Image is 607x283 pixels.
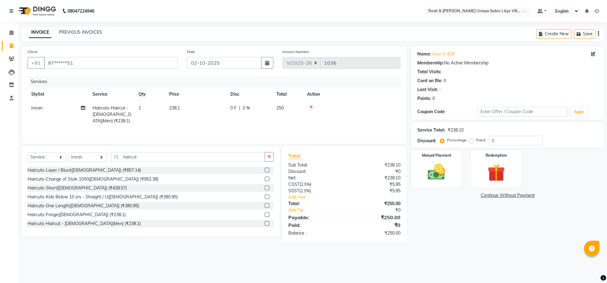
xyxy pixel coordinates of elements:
div: ₹5.95 [344,188,405,194]
button: +91 [28,57,45,69]
button: Create New [536,29,571,39]
div: ₹0 [355,207,405,213]
div: Discount: [417,138,436,144]
div: ₹238.10 [344,162,405,168]
a: Add. Fee [284,194,405,201]
span: | [239,105,240,111]
span: 1 [138,105,141,111]
img: _gift.svg [482,162,510,184]
th: Total [273,87,303,101]
label: Percentage [447,137,467,143]
div: Haircuts-Haircut - [DEMOGRAPHIC_DATA](Men) (₹238.1) [28,220,141,227]
div: Net: [284,175,344,181]
a: INVOICE [29,27,51,38]
span: 250 [276,105,284,111]
span: CGST [288,182,300,187]
label: Invoice Number [283,49,309,55]
b: 08047224946 [67,2,94,20]
label: Client [28,49,37,55]
th: Stylist [28,87,89,101]
div: 0 [432,95,435,102]
img: _cash.svg [422,162,451,182]
span: Total [288,153,302,159]
div: Name: [417,51,431,57]
button: Save [574,29,595,39]
div: ₹238.10 [448,127,464,133]
a: Add Tip [284,207,355,213]
div: Haircuts-One Length([DEMOGRAPHIC_DATA]) (₹380.95) [28,203,139,209]
div: Total Visits: [417,69,442,75]
div: ₹0 [344,221,405,229]
div: Discount: [284,168,344,175]
div: ₹5.95 [344,181,405,188]
th: Disc [227,87,273,101]
label: Date [187,49,195,55]
div: Coupon Code [417,109,477,115]
th: Qty [135,87,165,101]
div: ₹0 [344,168,405,175]
div: Card on file: [417,78,442,84]
span: SGST [288,188,299,193]
a: Arun V 626 [432,51,455,57]
a: Continue Without Payment [412,192,603,199]
a: PREVIOUS INVOICES [59,29,102,35]
div: Payable: [284,214,344,221]
div: Membership: [417,60,444,66]
input: Search or Scan [111,152,265,162]
th: Service [89,87,135,101]
div: Sub Total: [284,162,344,168]
div: Haircuts-Short([DEMOGRAPHIC_DATA]) (₹428.57) [28,185,127,191]
img: logo [16,2,58,20]
div: Points: [417,95,431,102]
button: Apply [570,107,588,117]
div: Haircuts-Fringe([DEMOGRAPHIC_DATA]) (₹238.1) [28,212,126,218]
span: 238.1 [169,105,180,111]
div: Paid: [284,221,344,229]
span: Imran [31,105,43,111]
span: 0 F [230,105,237,111]
input: Search by Name/Mobile/Email/Code [44,57,178,69]
div: ₹250.00 [344,214,405,221]
div: No Active Membership [417,60,598,66]
span: 0 % [243,105,250,111]
div: Balance : [284,230,344,236]
span: Haircuts-Haircut - [DEMOGRAPHIC_DATA](Men) (₹238.1) [93,105,131,124]
div: Haircuts-Change of Style 1000([DEMOGRAPHIC_DATA]) (₹952.38) [28,176,158,182]
div: ( ) [284,181,344,188]
div: Haircuts-Layer / Blunt([DEMOGRAPHIC_DATA]) (₹857.14) [28,167,141,174]
div: - [439,86,441,93]
div: ( ) [284,188,344,194]
div: ₹238.10 [344,175,405,181]
input: Enter Offer / Coupon Code [478,107,568,117]
div: Total: [284,201,344,207]
th: Action [303,87,400,101]
label: Fixed [476,137,485,143]
div: Haircuts-Kids Below 10 yrs - Straight / U([DEMOGRAPHIC_DATA]) (₹380.95) [28,194,178,200]
div: Service Total: [417,127,445,133]
div: Last Visit: [417,86,438,93]
label: Redemption [486,153,507,158]
th: Price [165,87,227,101]
div: ₹250.00 [344,201,405,207]
span: 2.5% [301,182,310,187]
div: ₹250.00 [344,230,405,236]
div: Services [28,76,405,87]
label: Manual Payment [422,153,451,158]
span: 2.5% [301,188,310,193]
div: 0 [444,78,446,84]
